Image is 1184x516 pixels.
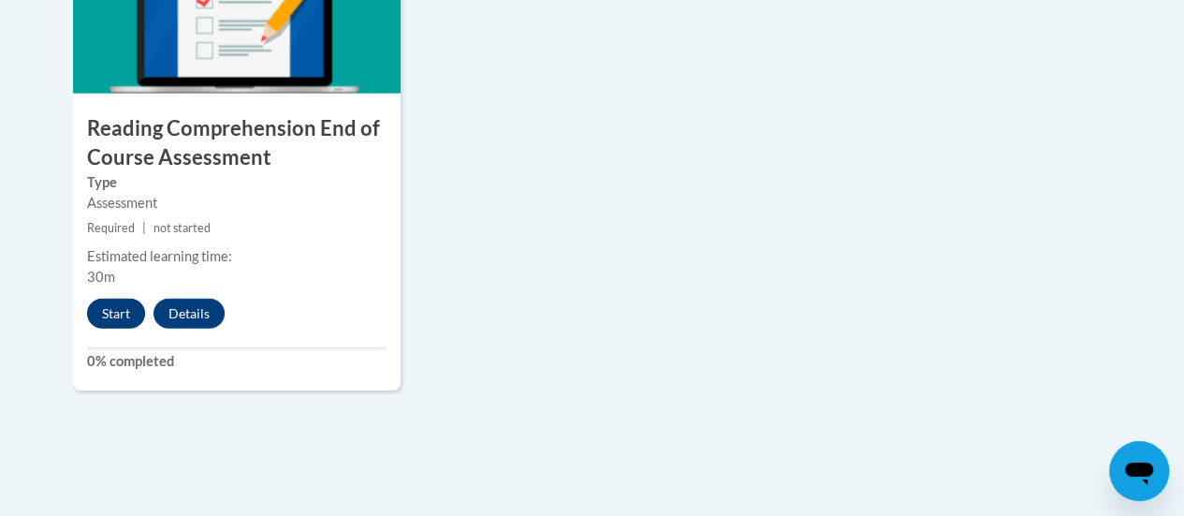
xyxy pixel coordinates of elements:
h3: Reading Comprehension End of Course Assessment [73,114,401,172]
label: 0% completed [87,351,387,372]
label: Type [87,172,387,193]
span: | [142,221,146,235]
span: Required [87,221,135,235]
div: Assessment [87,193,387,214]
button: Start [87,299,145,329]
iframe: Button to launch messaging window [1109,441,1169,501]
div: Estimated learning time: [87,246,387,267]
button: Details [153,299,225,329]
span: not started [153,221,211,235]
span: 30m [87,269,115,285]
